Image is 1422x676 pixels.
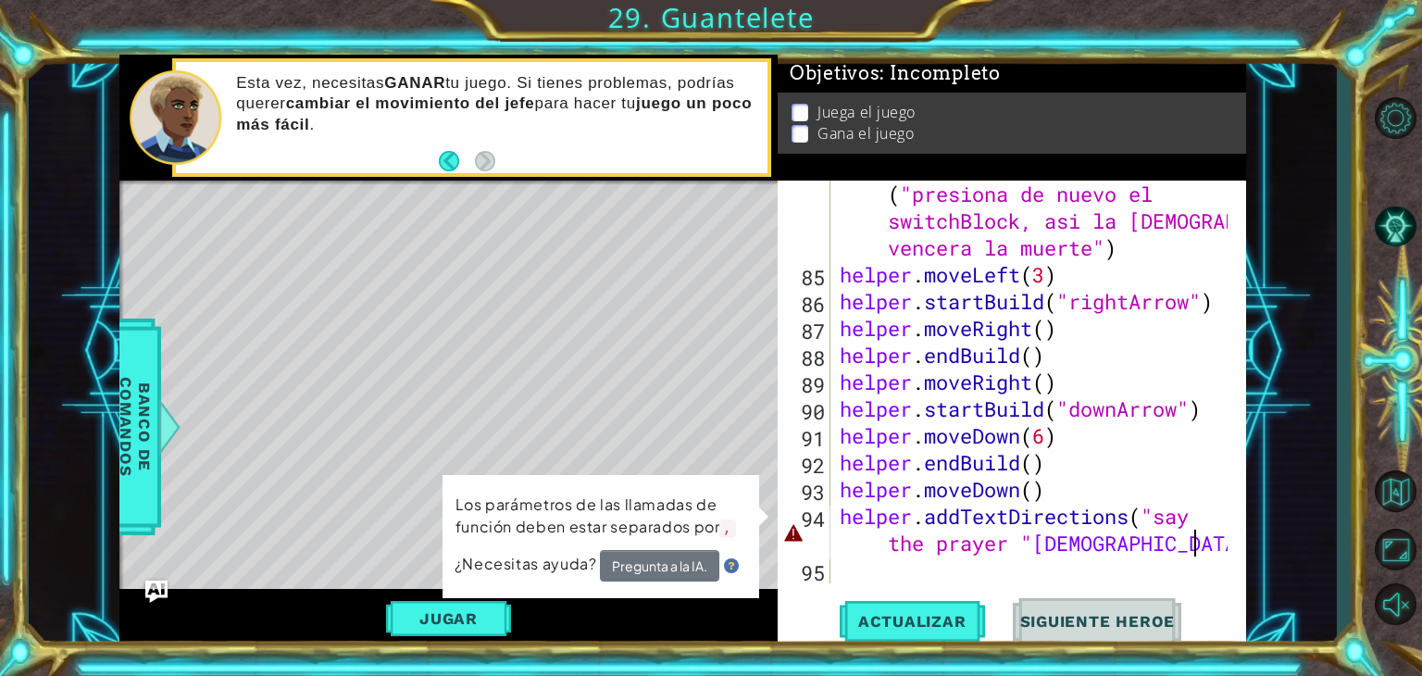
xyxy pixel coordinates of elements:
[439,151,475,171] button: Back
[111,331,159,522] span: Banco de comandos
[781,156,830,264] div: 84
[1368,525,1422,574] button: Maximizar Navegador
[790,62,1001,85] span: Objetivos
[1002,612,1194,631] span: Siguiente Heroe
[724,558,739,573] img: Hint
[1368,94,1422,143] button: Opciones del Nivel
[1002,598,1194,645] button: Siguiente Heroe
[286,94,535,112] strong: cambiar el movimiento del jefe
[840,598,985,645] button: Actualizar
[384,74,445,92] strong: GANAR
[1368,461,1422,522] a: Volver al Mapa
[236,94,752,132] strong: juego un poco más fácil
[781,371,830,398] div: 89
[817,123,914,144] p: Gana el juego
[781,398,830,425] div: 90
[386,601,511,636] button: Jugar
[781,452,830,479] div: 92
[781,264,830,291] div: 85
[781,479,830,506] div: 93
[781,506,830,559] div: 94
[455,494,746,540] p: Los parámetros de las llamadas de función deben estar separados por
[145,581,168,603] button: Ask AI
[817,102,916,122] p: Juega el juego
[1368,464,1422,518] button: Volver al Mapa
[781,344,830,371] div: 88
[600,550,719,582] button: Pregunta a la IA.
[781,425,830,452] div: 91
[840,612,985,631] span: Actualizar
[781,291,830,318] div: 86
[1368,203,1422,252] button: Pista AI
[1368,580,1422,629] button: Activar sonido.
[236,73,755,134] p: Esta vez, necesitas tu juego. Si tienes problemas, podrías querer para hacer tu .
[879,62,1000,84] span: : Incompleto
[781,559,830,586] div: 95
[455,554,600,573] span: ¿Necesitas ayuda?
[719,520,735,538] code: ,
[781,318,830,344] div: 87
[475,151,495,171] button: Next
